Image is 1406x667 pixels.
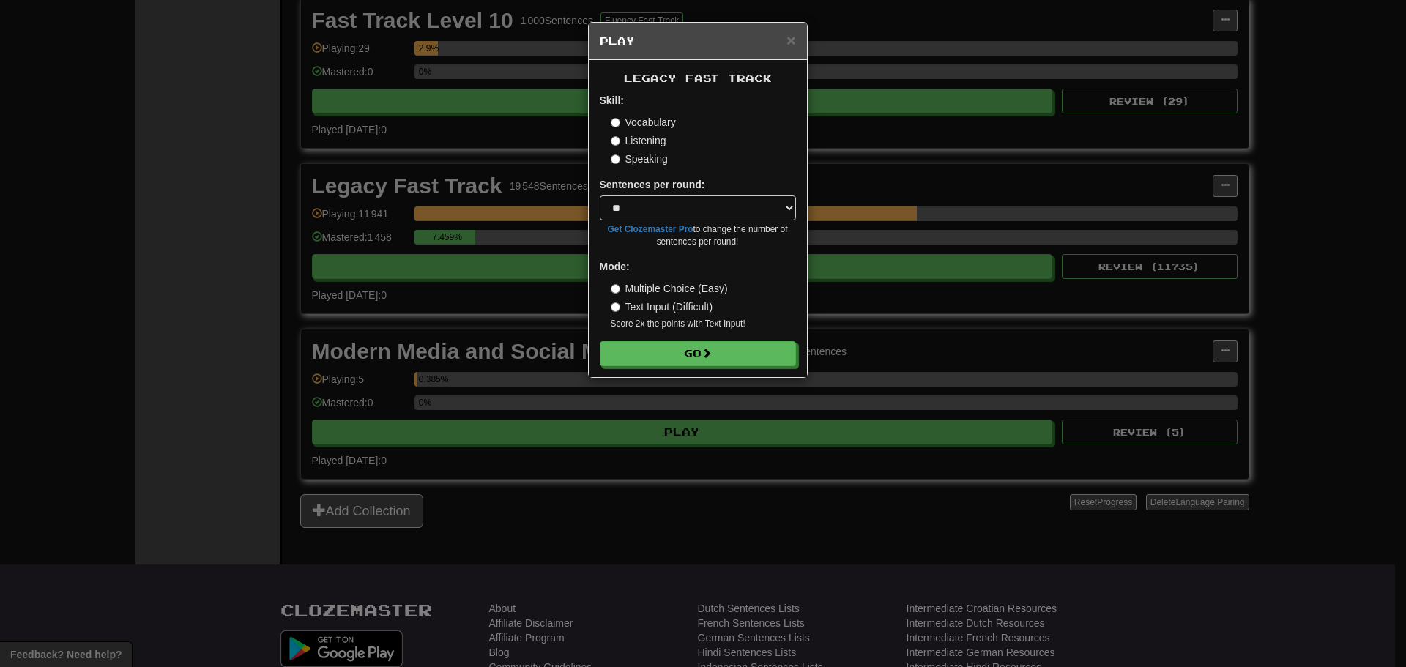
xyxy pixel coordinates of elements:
[600,223,796,248] small: to change the number of sentences per round!
[600,94,624,106] strong: Skill:
[786,32,795,48] button: Close
[611,284,620,294] input: Multiple Choice (Easy)
[600,177,705,192] label: Sentences per round:
[600,341,796,366] button: Go
[611,302,620,312] input: Text Input (Difficult)
[611,281,728,296] label: Multiple Choice (Easy)
[600,261,630,272] strong: Mode:
[611,115,676,130] label: Vocabulary
[611,154,620,164] input: Speaking
[611,133,666,148] label: Listening
[611,299,713,314] label: Text Input (Difficult)
[611,118,620,127] input: Vocabulary
[608,224,693,234] a: Get Clozemaster Pro
[611,318,796,330] small: Score 2x the points with Text Input !
[786,31,795,48] span: ×
[624,72,772,84] span: Legacy Fast Track
[611,152,668,166] label: Speaking
[611,136,620,146] input: Listening
[600,34,796,48] h5: Play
